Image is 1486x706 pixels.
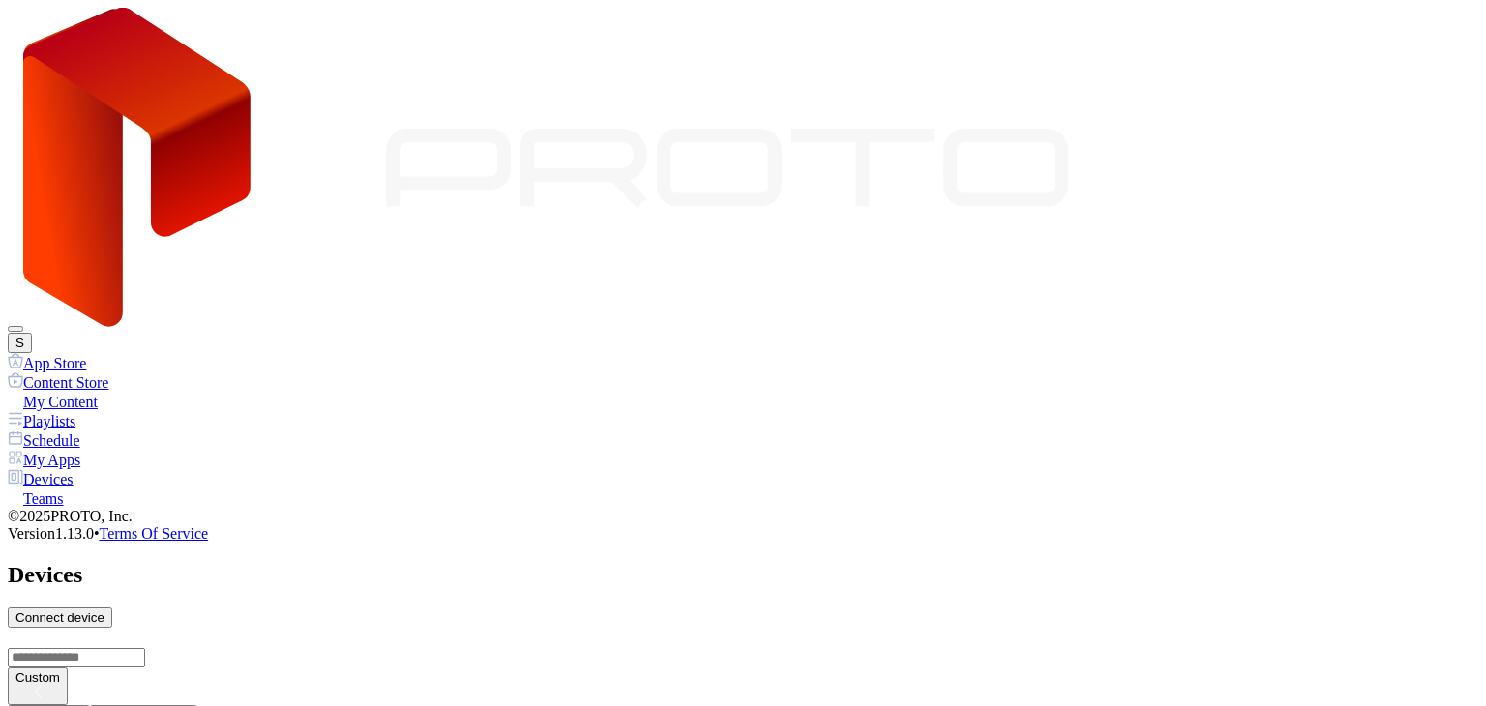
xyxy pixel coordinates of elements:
[8,607,112,628] button: Connect device
[8,562,1478,588] h2: Devices
[100,525,209,542] a: Terms Of Service
[8,353,1478,372] a: App Store
[15,610,104,625] div: Connect device
[8,411,1478,430] a: Playlists
[8,333,32,353] button: S
[8,430,1478,450] a: Schedule
[8,469,1478,488] a: Devices
[15,670,60,685] div: Custom
[8,372,1478,392] a: Content Store
[8,525,100,542] span: Version 1.13.0 •
[8,488,1478,508] a: Teams
[8,450,1478,469] a: My Apps
[8,667,68,705] button: Custom
[8,508,1478,525] div: © 2025 PROTO, Inc.
[8,392,1478,411] a: My Content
